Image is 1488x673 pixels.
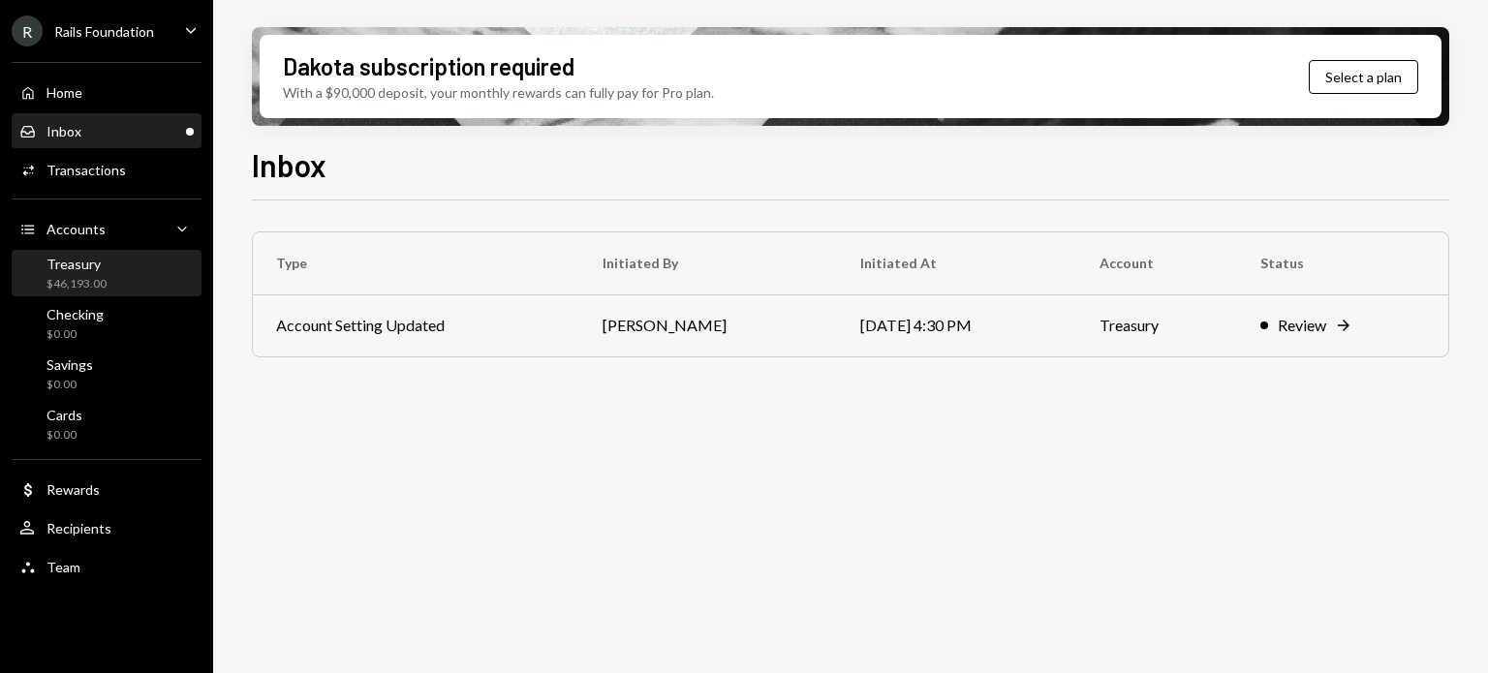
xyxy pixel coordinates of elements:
[46,84,82,101] div: Home
[283,50,574,82] div: Dakota subscription required
[12,351,201,397] a: Savings$0.00
[46,326,104,343] div: $0.00
[1237,232,1448,294] th: Status
[46,427,82,444] div: $0.00
[283,82,714,103] div: With a $90,000 deposit, your monthly rewards can fully pay for Pro plan.
[12,250,201,296] a: Treasury$46,193.00
[46,256,107,272] div: Treasury
[253,232,579,294] th: Type
[46,356,93,373] div: Savings
[46,481,100,498] div: Rewards
[1076,232,1236,294] th: Account
[253,294,579,356] td: Account Setting Updated
[12,510,201,545] a: Recipients
[12,15,43,46] div: R
[46,276,107,292] div: $46,193.00
[46,407,82,423] div: Cards
[1309,60,1418,94] button: Select a plan
[12,401,201,447] a: Cards$0.00
[12,211,201,246] a: Accounts
[46,123,81,139] div: Inbox
[12,152,201,187] a: Transactions
[46,162,126,178] div: Transactions
[46,306,104,322] div: Checking
[12,113,201,148] a: Inbox
[12,472,201,506] a: Rewards
[1076,294,1236,356] td: Treasury
[46,559,80,575] div: Team
[252,145,326,184] h1: Inbox
[579,232,838,294] th: Initiated By
[46,377,93,393] div: $0.00
[12,549,201,584] a: Team
[46,221,106,237] div: Accounts
[837,232,1076,294] th: Initiated At
[54,23,154,40] div: Rails Foundation
[837,294,1076,356] td: [DATE] 4:30 PM
[46,520,111,536] div: Recipients
[12,75,201,109] a: Home
[579,294,838,356] td: [PERSON_NAME]
[12,300,201,347] a: Checking$0.00
[1278,314,1326,337] div: Review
